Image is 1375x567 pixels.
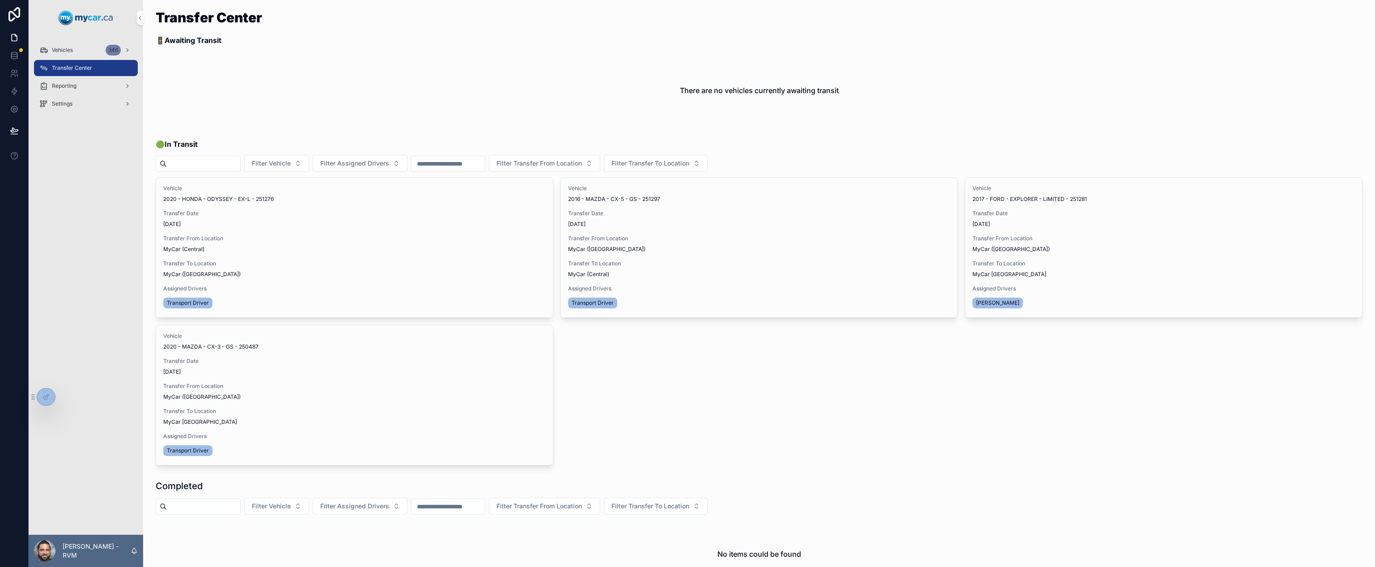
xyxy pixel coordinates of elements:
button: Select Button [313,155,407,172]
button: Select Button [313,498,407,515]
span: Transfer To Location [163,408,546,415]
span: MyCar [GEOGRAPHIC_DATA] [972,271,1046,278]
h2: There are no vehicles currently awaiting transit [680,85,839,96]
span: Transfer Date [568,210,951,217]
span: MyCar (Central) [163,246,204,253]
span: MyCar [GEOGRAPHIC_DATA] [163,418,237,426]
span: Filter Transfer From Location [497,159,582,168]
span: Vehicle [568,185,951,192]
button: Select Button [489,498,600,515]
span: Transfer From Location [972,235,1355,242]
span: Transfer From Location [163,235,546,242]
span: Transfer Date [163,210,546,217]
span: Vehicle [163,333,546,340]
span: 2016 - MAZDA - CX-5 - GS - 251297 [568,196,660,203]
span: Transfer To Location [568,260,951,267]
span: Transport Driver [572,299,614,307]
span: Reporting [52,82,76,90]
span: Transport Driver [167,299,209,307]
p: 🚦 [156,35,262,46]
span: Filter Transfer To Location [611,159,689,168]
span: MyCar ([GEOGRAPHIC_DATA]) [568,246,645,253]
span: Vehicle [163,185,546,192]
span: Filter Transfer From Location [497,502,582,511]
span: Vehicles [52,47,73,54]
button: Select Button [604,498,708,515]
span: Transport Driver [167,447,209,454]
span: Transfer From Location [163,383,546,390]
span: Transfer To Location [163,260,546,267]
span: MyCar ([GEOGRAPHIC_DATA]) [972,246,1050,253]
span: [DATE] [972,221,1355,228]
span: [DATE] [568,221,951,228]
div: scrollable content [29,36,143,124]
span: Assigned Drivers [163,285,546,292]
span: MyCar ([GEOGRAPHIC_DATA]) [163,271,241,278]
span: Transfer Date [163,358,546,365]
div: 346 [106,45,121,55]
span: [DATE] [163,368,546,375]
span: 🟢 [156,139,198,149]
span: MyCar (Central) [568,271,609,278]
a: Vehicle2017 - FORD - EXPLORER - LIMITED - 251281Transfer Date[DATE]Transfer From LocationMyCar ([... [965,177,1362,318]
p: [PERSON_NAME] - RVM [63,542,131,560]
button: Select Button [489,155,600,172]
a: Vehicles346 [34,42,138,58]
img: App logo [59,11,113,25]
span: Filter Vehicle [252,502,291,511]
a: Settings [34,96,138,112]
h2: No items could be found [717,549,801,559]
span: Filter Assigned Drivers [320,159,389,168]
a: Vehicle2020 - HONDA - ODYSSEY - EX-L - 251276Transfer Date[DATE]Transfer From LocationMyCar (Cent... [156,177,553,318]
span: 2020 - HONDA - ODYSSEY - EX-L - 251276 [163,196,274,203]
span: Assigned Drivers [163,433,546,440]
button: Select Button [244,155,309,172]
span: 2017 - FORD - EXPLORER - LIMITED - 251281 [972,196,1087,203]
a: Reporting [34,78,138,94]
span: Filter Vehicle [252,159,291,168]
strong: In Transit [165,140,198,149]
span: [DATE] [163,221,546,228]
span: Transfer To Location [972,260,1355,267]
span: Transfer From Location [568,235,951,242]
span: Filter Transfer To Location [611,502,689,511]
span: Transfer Center [52,64,92,72]
h1: Transfer Center [156,11,262,24]
span: Settings [52,100,72,107]
span: 2020 - MAZDA - CX-3 - GS - 250487 [163,343,259,350]
button: Select Button [604,155,708,172]
a: Vehicle2020 - MAZDA - CX-3 - GS - 250487Transfer Date[DATE]Transfer From LocationMyCar ([GEOGRAPH... [156,325,553,465]
strong: Awaiting Transit [165,36,221,45]
a: Vehicle2016 - MAZDA - CX-5 - GS - 251297Transfer Date[DATE]Transfer From LocationMyCar ([GEOGRAPH... [560,177,958,318]
h1: Completed [156,480,203,492]
span: Assigned Drivers [972,285,1355,292]
button: Select Button [244,498,309,515]
a: Transfer Center [34,60,138,76]
span: Transfer Date [972,210,1355,217]
span: MyCar ([GEOGRAPHIC_DATA]) [163,393,241,401]
span: Vehicle [972,185,1355,192]
span: [PERSON_NAME] [976,299,1019,307]
span: Filter Assigned Drivers [320,502,389,511]
span: Assigned Drivers [568,285,951,292]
